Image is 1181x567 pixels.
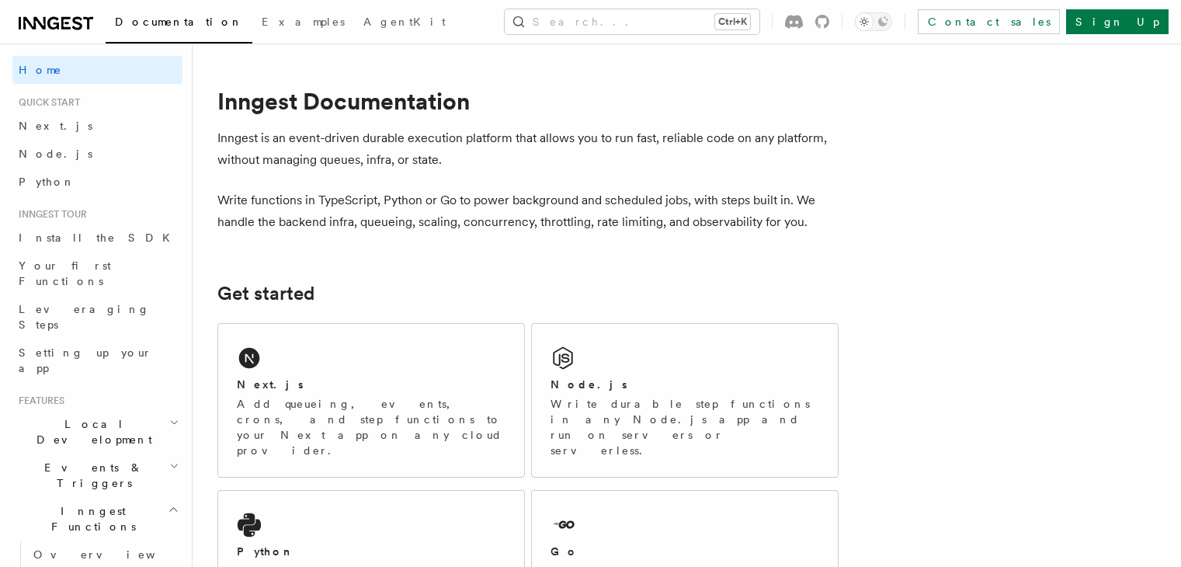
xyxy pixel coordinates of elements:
span: Next.js [19,120,92,132]
span: Node.js [19,148,92,160]
span: Quick start [12,96,80,109]
span: Home [19,62,62,78]
span: Documentation [115,16,243,28]
a: Node.js [12,140,182,168]
span: Local Development [12,416,169,447]
p: Inngest is an event-driven durable execution platform that allows you to run fast, reliable code ... [217,127,839,171]
a: Contact sales [918,9,1060,34]
kbd: Ctrl+K [715,14,750,30]
button: Events & Triggers [12,454,182,497]
span: Events & Triggers [12,460,169,491]
h1: Inngest Documentation [217,87,839,115]
a: Home [12,56,182,84]
span: Inngest Functions [12,503,168,534]
a: Setting up your app [12,339,182,382]
a: Documentation [106,5,252,43]
button: Inngest Functions [12,497,182,541]
p: Write durable step functions in any Node.js app and run on servers or serverless. [551,396,819,458]
a: Get started [217,283,314,304]
a: Your first Functions [12,252,182,295]
a: Python [12,168,182,196]
a: Sign Up [1066,9,1169,34]
span: Features [12,395,64,407]
h2: Node.js [551,377,627,392]
a: Leveraging Steps [12,295,182,339]
a: Node.jsWrite durable step functions in any Node.js app and run on servers or serverless. [531,323,839,478]
button: Toggle dark mode [855,12,892,31]
h2: Next.js [237,377,304,392]
span: Overview [33,548,193,561]
span: Leveraging Steps [19,303,150,331]
span: Inngest tour [12,208,87,221]
button: Search...Ctrl+K [505,9,759,34]
span: Install the SDK [19,231,179,244]
a: Next.jsAdd queueing, events, crons, and step functions to your Next app on any cloud provider. [217,323,525,478]
h2: Python [237,544,294,559]
a: AgentKit [354,5,455,42]
span: Setting up your app [19,346,152,374]
p: Write functions in TypeScript, Python or Go to power background and scheduled jobs, with steps bu... [217,190,839,233]
span: Python [19,176,75,188]
h2: Go [551,544,578,559]
p: Add queueing, events, crons, and step functions to your Next app on any cloud provider. [237,396,505,458]
span: Your first Functions [19,259,111,287]
button: Local Development [12,410,182,454]
span: Examples [262,16,345,28]
a: Next.js [12,112,182,140]
a: Install the SDK [12,224,182,252]
span: AgentKit [363,16,446,28]
a: Examples [252,5,354,42]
